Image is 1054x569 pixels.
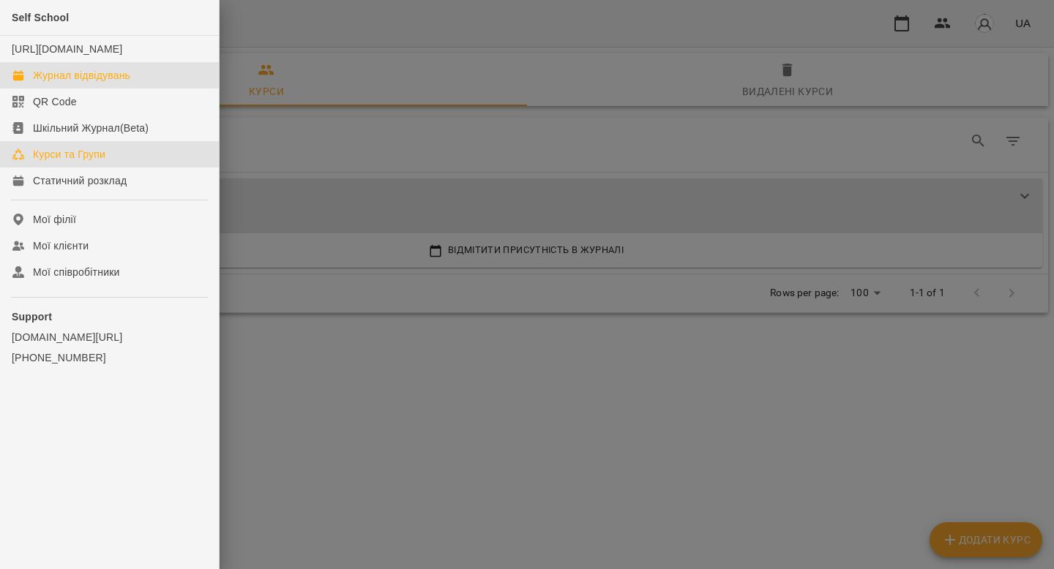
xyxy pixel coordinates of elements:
[33,68,130,83] div: Журнал відвідувань
[12,309,207,324] p: Support
[33,265,120,279] div: Мої співробітники
[12,43,122,55] a: [URL][DOMAIN_NAME]
[33,238,89,253] div: Мої клієнти
[33,212,76,227] div: Мої філії
[12,350,207,365] a: [PHONE_NUMBER]
[33,147,105,162] div: Курси та Групи
[33,121,149,135] div: Шкільний Журнал(Beta)
[12,12,69,23] span: Self School
[33,94,77,109] div: QR Code
[12,330,207,344] a: [DOMAIN_NAME][URL]
[33,173,127,188] div: Статичний розклад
